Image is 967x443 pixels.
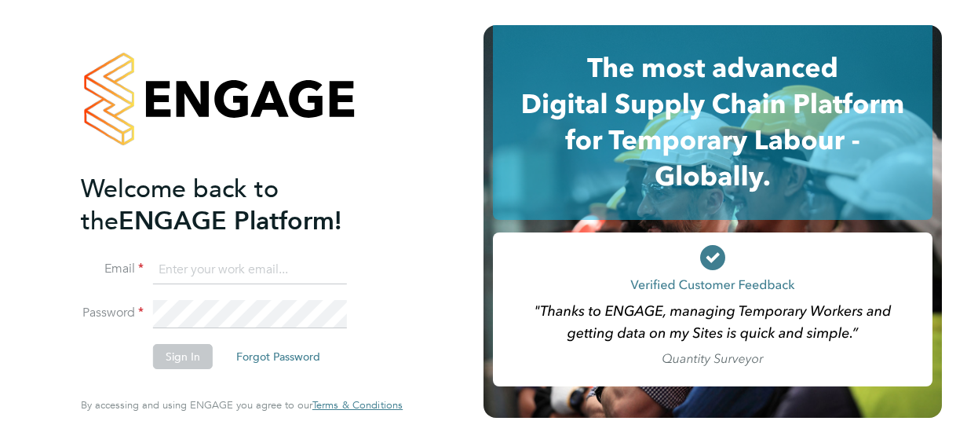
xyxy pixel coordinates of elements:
a: Terms & Conditions [312,399,403,412]
span: Terms & Conditions [312,398,403,412]
button: Forgot Password [224,344,333,369]
label: Password [81,305,144,321]
label: Email [81,261,144,277]
span: By accessing and using ENGAGE you agree to our [81,398,403,412]
span: Welcome back to the [81,174,279,236]
input: Enter your work email... [153,256,347,284]
button: Sign In [153,344,213,369]
h2: ENGAGE Platform! [81,173,387,237]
